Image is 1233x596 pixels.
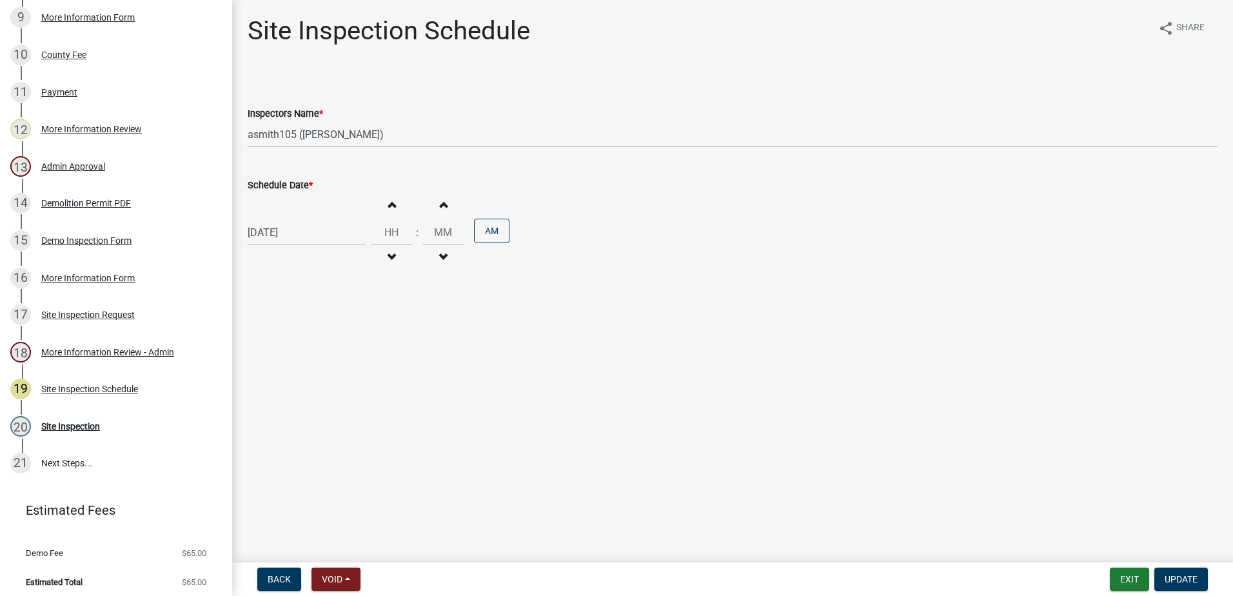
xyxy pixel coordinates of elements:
[1148,15,1215,41] button: shareShare
[41,124,142,134] div: More Information Review
[10,497,212,523] a: Estimated Fees
[41,422,100,431] div: Site Inspection
[412,225,422,241] div: :
[10,268,31,288] div: 16
[41,50,86,59] div: County Fee
[248,181,313,190] label: Schedule Date
[41,310,135,319] div: Site Inspection Request
[41,88,77,97] div: Payment
[248,110,323,119] label: Inspectors Name
[182,578,206,586] span: $65.00
[10,416,31,437] div: 20
[1158,21,1174,36] i: share
[474,219,509,243] button: AM
[1165,574,1198,584] span: Update
[10,119,31,139] div: 12
[41,273,135,283] div: More Information Form
[10,230,31,251] div: 15
[41,13,135,22] div: More Information Form
[1110,568,1149,591] button: Exit
[10,379,31,399] div: 19
[371,219,412,246] input: Hours
[10,45,31,65] div: 10
[182,549,206,557] span: $65.00
[10,156,31,177] div: 13
[311,568,360,591] button: Void
[257,568,301,591] button: Back
[10,342,31,363] div: 18
[10,304,31,325] div: 17
[41,162,105,171] div: Admin Approval
[1154,568,1208,591] button: Update
[248,219,366,246] input: mm/dd/yyyy
[422,219,464,246] input: Minutes
[41,348,174,357] div: More Information Review - Admin
[26,549,63,557] span: Demo Fee
[26,578,83,586] span: Estimated Total
[268,574,291,584] span: Back
[41,199,131,208] div: Demolition Permit PDF
[41,236,132,245] div: Demo Inspection Form
[1176,21,1205,36] span: Share
[41,384,138,393] div: Site Inspection Schedule
[322,574,342,584] span: Void
[10,82,31,103] div: 11
[248,15,530,46] h1: Site Inspection Schedule
[10,453,31,473] div: 21
[10,193,31,214] div: 14
[10,7,31,28] div: 9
